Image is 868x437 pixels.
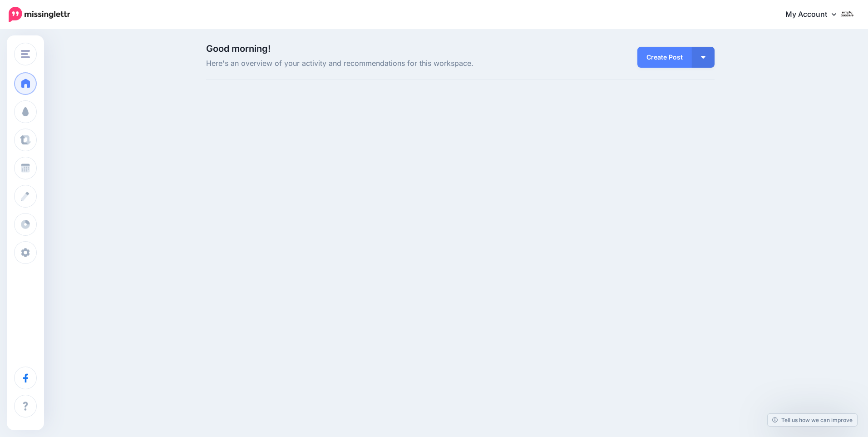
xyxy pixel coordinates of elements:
[21,50,30,58] img: menu.png
[206,43,271,54] span: Good morning!
[637,47,692,68] a: Create Post
[206,58,541,70] span: Here's an overview of your activity and recommendations for this workspace.
[701,56,705,59] img: arrow-down-white.png
[768,414,857,426] a: Tell us how we can improve
[776,4,854,26] a: My Account
[9,7,70,22] img: Missinglettr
